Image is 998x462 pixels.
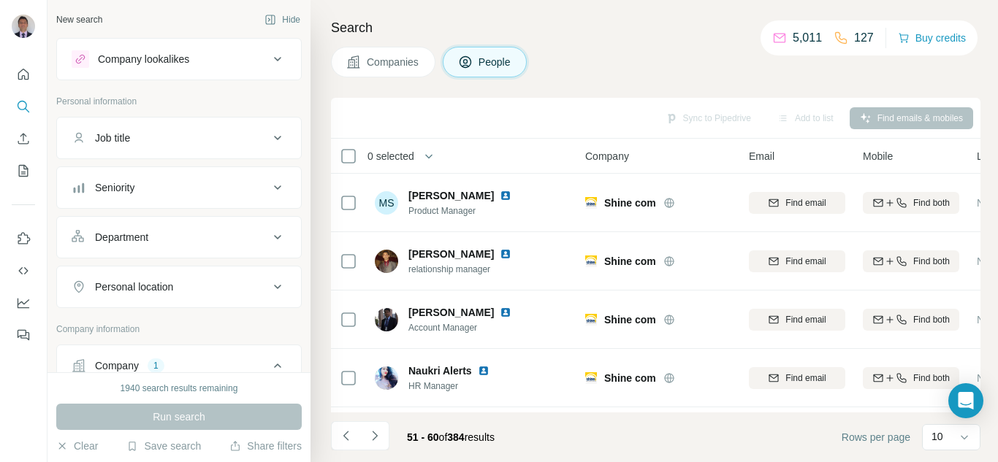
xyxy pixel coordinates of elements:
[585,372,597,384] img: Logo of Shine com
[500,307,511,318] img: LinkedIn logo
[56,323,302,336] p: Company information
[932,429,943,444] p: 10
[585,255,597,267] img: Logo of Shine com
[408,363,472,378] span: Naukri Alerts
[360,421,389,450] button: Navigate to next page
[785,196,826,209] span: Find email
[604,196,656,210] span: Shine com
[863,149,893,163] span: Mobile
[407,431,495,443] span: results
[57,220,301,255] button: Department
[57,120,301,155] button: Job title
[977,149,998,163] span: Lists
[749,250,845,272] button: Find email
[500,190,511,201] img: LinkedIn logo
[95,280,173,294] div: Personal location
[95,358,139,373] div: Company
[56,95,302,108] p: Personal information
[749,192,845,214] button: Find email
[331,421,360,450] button: Navigate to previous page
[948,383,983,418] div: Open Intercom Messenger
[585,197,597,209] img: Logo of Shine com
[12,61,35,88] button: Quick start
[913,371,950,385] span: Find both
[863,250,959,272] button: Find both
[785,371,826,385] span: Find email
[121,382,238,395] div: 1940 search results remaining
[898,28,966,48] button: Buy credits
[479,55,512,69] span: People
[854,29,874,47] p: 127
[408,188,494,203] span: [PERSON_NAME]
[12,93,35,120] button: Search
[95,230,148,245] div: Department
[408,305,494,320] span: [PERSON_NAME]
[56,13,102,26] div: New search
[57,269,301,304] button: Personal location
[331,18,980,38] h4: Search
[785,313,826,326] span: Find email
[863,309,959,331] button: Find both
[375,191,398,215] div: MS
[604,254,656,269] span: Shine com
[604,312,656,327] span: Shine com
[913,313,950,326] span: Find both
[367,55,420,69] span: Companies
[408,263,529,276] span: relationship manager
[408,204,529,217] span: Product Manager
[57,170,301,205] button: Seniority
[12,258,35,284] button: Use Surfe API
[585,149,629,163] span: Company
[842,430,910,444] span: Rows per page
[749,367,845,389] button: Find email
[913,255,950,268] span: Find both
[749,309,845,331] button: Find email
[863,367,959,389] button: Find both
[604,371,656,385] span: Shine com
[407,431,439,443] span: 51 - 60
[375,366,398,390] img: Avatar
[98,52,189,66] div: Company lookalikes
[793,29,822,47] p: 5,011
[12,226,35,252] button: Use Surfe on LinkedIn
[785,255,826,268] span: Find email
[408,321,529,334] span: Account Manager
[56,439,98,453] button: Clear
[367,149,414,163] span: 0 selected
[863,192,959,214] button: Find both
[913,196,950,209] span: Find both
[375,308,398,331] img: Avatar
[12,322,35,348] button: Feedback
[254,9,311,31] button: Hide
[12,158,35,184] button: My lists
[375,250,398,273] img: Avatar
[126,439,201,453] button: Save search
[408,247,494,261] span: [PERSON_NAME]
[57,348,301,389] button: Company1
[57,42,301,77] button: Company lookalikes
[12,126,35,152] button: Enrich CSV
[148,359,164,372] div: 1
[585,314,597,326] img: Logo of Shine com
[95,180,134,195] div: Seniority
[408,380,507,393] span: HR Manager
[500,248,511,260] img: LinkedIn logo
[749,149,774,163] span: Email
[12,15,35,38] img: Avatar
[478,365,490,377] img: LinkedIn logo
[229,439,302,453] button: Share filters
[12,290,35,316] button: Dashboard
[447,431,464,443] span: 384
[439,431,448,443] span: of
[95,131,130,145] div: Job title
